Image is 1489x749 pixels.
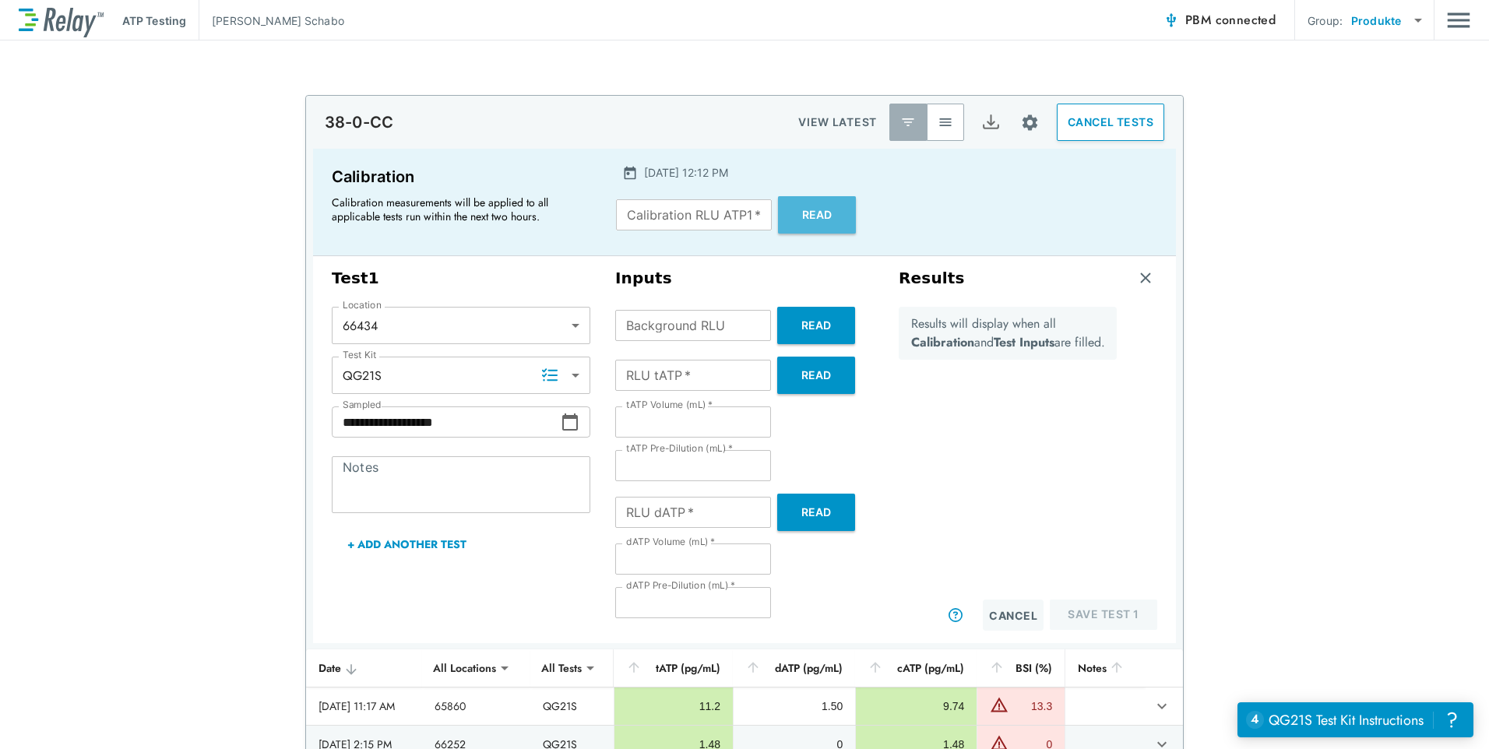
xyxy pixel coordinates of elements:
img: Latest [900,114,916,130]
div: Notes [1078,659,1132,677]
button: Site setup [1009,102,1051,143]
div: dATP (pg/mL) [745,659,843,677]
td: 65860 [422,687,530,725]
img: Connected Icon [1163,12,1179,28]
label: tATP Volume (mL) [626,399,713,410]
div: 9.74 [868,698,964,714]
div: 13.3 [1012,698,1052,714]
div: QG21S [332,360,590,391]
div: BSI (%) [989,659,1052,677]
label: dATP Pre-Dilution (mL) [626,580,735,591]
span: connected [1216,11,1276,29]
img: Export Icon [981,113,1001,132]
p: Group: [1308,12,1343,29]
button: Cancel [983,600,1044,631]
button: Read [777,357,855,394]
p: [PERSON_NAME] Schabo [212,12,344,29]
button: Main menu [1447,5,1470,35]
div: 66434 [332,310,590,341]
img: LuminUltra Relay [19,4,104,37]
p: ATP Testing [122,12,186,29]
iframe: Resource center [1237,702,1473,737]
p: Calibration [332,164,588,189]
img: Calender Icon [622,165,638,181]
p: Calibration measurements will be applied to all applicable tests run within the next two hours. [332,195,581,223]
h3: Results [899,269,965,288]
b: Calibration [911,333,974,351]
div: All Tests [530,652,593,684]
div: 1.50 [746,698,843,714]
img: Drawer Icon [1447,5,1470,35]
p: Results will display when all and are filled. [911,315,1105,352]
h3: Inputs [615,269,874,288]
div: tATP (pg/mL) [626,659,720,677]
h3: Test 1 [332,269,590,288]
b: Test Inputs [994,333,1054,351]
div: 11.2 [627,698,720,714]
p: VIEW LATEST [798,113,877,132]
button: Read [777,494,855,531]
input: Choose date, selected date is Oct 8, 2025 [332,406,561,438]
button: Export [972,104,1009,141]
td: QG21S [530,687,614,725]
label: Test Kit [343,350,377,360]
div: All Locations [422,652,507,684]
img: View All [938,114,953,130]
img: Settings Icon [1020,113,1040,132]
label: tATP Pre-Dilution (mL) [626,443,733,454]
div: cATP (pg/mL) [868,659,964,677]
img: Remove [1138,270,1153,286]
label: Sampled [343,399,382,410]
img: Warning [990,695,1009,714]
th: Date [306,649,422,687]
p: 38-0-CC [325,113,393,132]
button: Read [778,196,856,234]
label: dATP Volume (mL) [626,536,715,547]
button: CANCEL TESTS [1057,104,1164,141]
button: + Add Another Test [332,526,482,563]
button: Read [777,307,855,344]
span: PBM [1185,9,1276,31]
div: [DATE] 11:17 AM [319,698,410,714]
button: expand row [1149,693,1175,719]
button: PBM connected [1157,5,1282,36]
label: Location [343,300,382,311]
p: [DATE] 12:12 PM [644,164,728,181]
